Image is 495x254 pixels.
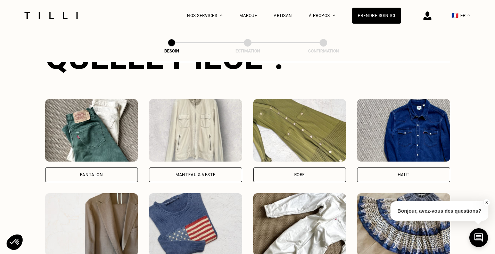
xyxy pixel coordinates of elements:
[149,99,242,162] img: Tilli retouche votre Manteau & Veste
[239,13,257,18] a: Marque
[352,8,401,24] a: Prendre soin ici
[22,12,80,19] img: Logo du service de couturière Tilli
[423,11,431,20] img: icône connexion
[45,99,138,162] img: Tilli retouche votre Pantalon
[220,15,223,16] img: Menu déroulant
[274,13,292,18] a: Artisan
[333,15,336,16] img: Menu déroulant à propos
[289,49,358,54] div: Confirmation
[175,173,215,177] div: Manteau & Veste
[80,173,103,177] div: Pantalon
[390,201,488,221] p: Bonjour, avez-vous des questions?
[357,99,450,162] img: Tilli retouche votre Haut
[398,173,410,177] div: Haut
[294,173,305,177] div: Robe
[253,99,346,162] img: Tilli retouche votre Robe
[483,199,490,206] button: X
[467,15,470,16] img: menu déroulant
[213,49,282,54] div: Estimation
[137,49,206,54] div: Besoin
[452,12,459,19] span: 🇫🇷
